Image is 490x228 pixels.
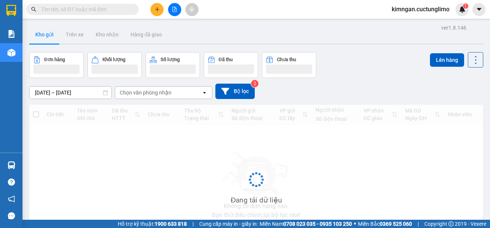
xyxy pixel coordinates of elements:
span: caret-down [476,6,482,13]
span: search [31,7,36,12]
sup: 2 [251,80,259,87]
button: Hàng đã giao [125,25,168,43]
img: logo-vxr [6,5,16,16]
span: plus [155,7,160,12]
strong: 0369 525 060 [380,221,412,227]
span: Cung cấp máy in - giấy in: [199,220,258,228]
span: 1 [464,3,467,9]
span: aim [189,7,194,12]
button: plus [150,3,164,16]
span: ⚪️ [354,222,356,225]
strong: 1900 633 818 [155,221,187,227]
button: Lên hàng [430,53,464,67]
svg: open [201,90,207,96]
button: Chưa thu [262,52,316,78]
div: Chưa thu [277,57,296,62]
span: message [8,212,15,219]
div: Chọn văn phòng nhận [120,89,171,96]
button: Đơn hàng [29,52,84,78]
div: Đã thu [219,57,233,62]
img: warehouse-icon [8,49,15,57]
span: file-add [172,7,177,12]
button: file-add [168,3,181,16]
span: Miền Bắc [358,220,412,228]
img: icon-new-feature [459,6,466,13]
span: kimngan.cuctunglimo [386,4,455,14]
input: Select a date range. [30,87,111,99]
span: Miền Nam [260,220,352,228]
sup: 1 [463,3,468,9]
div: Khối lượng [102,57,125,62]
button: Đã thu [204,52,258,78]
span: notification [8,195,15,202]
span: | [418,220,419,228]
button: Kho gửi [29,25,60,43]
button: Trên xe [60,25,90,43]
div: Đơn hàng [44,57,65,62]
button: Kho nhận [90,25,125,43]
button: Bộ lọc [215,84,255,99]
button: Số lượng [146,52,200,78]
input: Tìm tên, số ĐT hoặc mã đơn [41,5,130,13]
strong: 0708 023 035 - 0935 103 250 [283,221,352,227]
img: warehouse-icon [8,161,15,169]
span: copyright [448,221,454,226]
img: solution-icon [8,30,15,38]
div: Đang tải dữ liệu [231,195,282,206]
span: | [192,220,194,228]
div: Số lượng [161,57,180,62]
span: question-circle [8,178,15,186]
span: Hỗ trợ kỹ thuật: [118,220,187,228]
button: caret-down [472,3,485,16]
button: aim [185,3,198,16]
button: Khối lượng [87,52,142,78]
div: ver 1.8.146 [441,24,466,32]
